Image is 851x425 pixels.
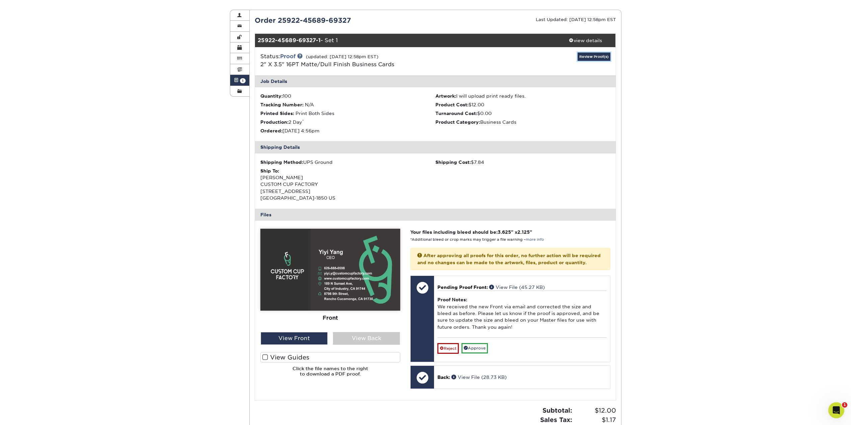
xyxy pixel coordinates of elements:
strong: Tracking Number: [260,102,304,107]
li: [DATE] 4:56pm [260,127,435,134]
strong: Quantity: [260,93,283,99]
a: View File (45.27 KB) [489,285,545,290]
a: Review Proof(s) [578,52,610,61]
div: Files [255,209,616,221]
div: We received the new Front via email and corrected the size and bleed as before. Please let us kno... [437,291,606,337]
div: View Front [261,332,328,345]
span: 3.625 [498,229,511,235]
small: (updated: [DATE] 12:58pm EST) [306,54,378,59]
strong: Sales Tax: [540,416,572,423]
li: I will upload print ready files. [435,93,610,99]
span: 2.125 [517,229,530,235]
span: Print Both Sides [295,111,334,116]
iframe: Intercom live chat [828,402,844,418]
div: [PERSON_NAME] CUSTOM CUP FACTORY [STREET_ADDRESS] [GEOGRAPHIC_DATA]-1850 US [260,168,435,202]
span: $12.00 [574,406,616,415]
div: UPS Ground [260,159,435,166]
div: Order 25922-45689-69327 [250,15,435,25]
strong: Your files including bleed should be: " x " [410,229,532,235]
strong: Proof Notes: [437,297,467,302]
strong: Shipping Method: [260,160,303,165]
a: view details [556,34,616,47]
small: *Additional bleed or crop marks may trigger a file warning – [410,237,544,242]
h6: Click the file names to the right to download a PDF proof. [260,366,400,382]
a: Reject [437,343,459,354]
strong: Printed Sides: [260,111,294,116]
li: $12.00 [435,101,610,108]
strong: Ordered: [260,128,282,133]
strong: Turnaround Cost: [435,111,477,116]
span: 1 [240,78,246,83]
span: 1 [842,402,847,408]
span: Back: [437,375,450,380]
a: View File (28.73 KB) [451,375,507,380]
a: Proof [280,53,295,60]
div: Job Details [255,75,616,87]
span: $1.17 [574,415,616,425]
label: View Guides [260,352,400,362]
strong: After approving all proofs for this order, no further action will be required and no changes can ... [417,253,601,265]
small: Last Updated: [DATE] 12:58pm EST [536,17,616,22]
li: 100 [260,93,435,99]
li: Business Cards [435,119,610,125]
div: Shipping Details [255,141,616,153]
li: $0.00 [435,110,610,117]
div: Status: [255,52,495,69]
div: view details [556,37,616,44]
span: N/A [305,102,314,107]
div: Front [260,311,400,325]
strong: Production: [260,119,288,125]
strong: 25922-45689-69327-1 [258,37,321,43]
div: View Back [333,332,400,345]
strong: Ship To: [260,168,279,174]
strong: Shipping Cost: [435,160,471,165]
a: Approve [461,343,488,353]
a: more info [526,237,544,242]
strong: Product Category: [435,119,480,125]
a: 1 [230,75,250,86]
strong: Product Cost: [435,102,469,107]
li: 2 Day [260,119,435,125]
a: 2" X 3.5" 16PT Matte/Dull Finish Business Cards [260,61,394,68]
div: - Set 1 [255,34,556,47]
span: Pending Proof Front: [437,285,488,290]
strong: Artwork: [435,93,456,99]
div: $7.84 [435,159,610,166]
strong: Subtotal: [542,407,572,414]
